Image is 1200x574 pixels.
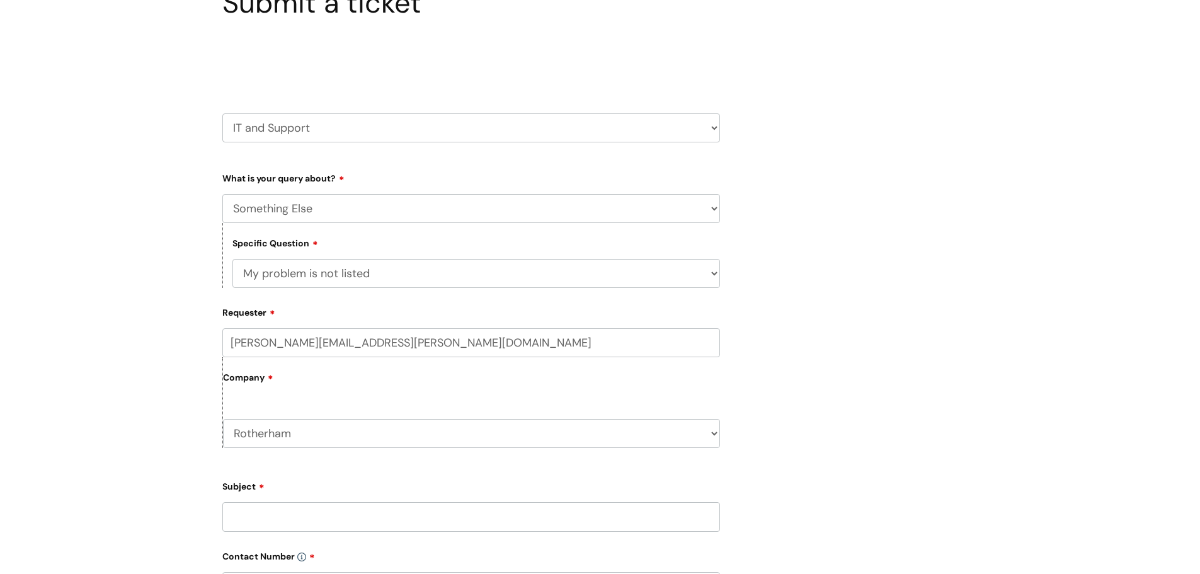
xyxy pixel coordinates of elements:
label: Requester [222,303,720,318]
h2: Select issue type [222,49,720,72]
label: Contact Number [222,547,720,562]
input: Email [222,328,720,357]
label: Subject [222,477,720,492]
label: What is your query about? [222,169,720,184]
label: Company [223,368,720,396]
label: Specific Question [232,236,318,249]
img: info-icon.svg [297,553,306,561]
